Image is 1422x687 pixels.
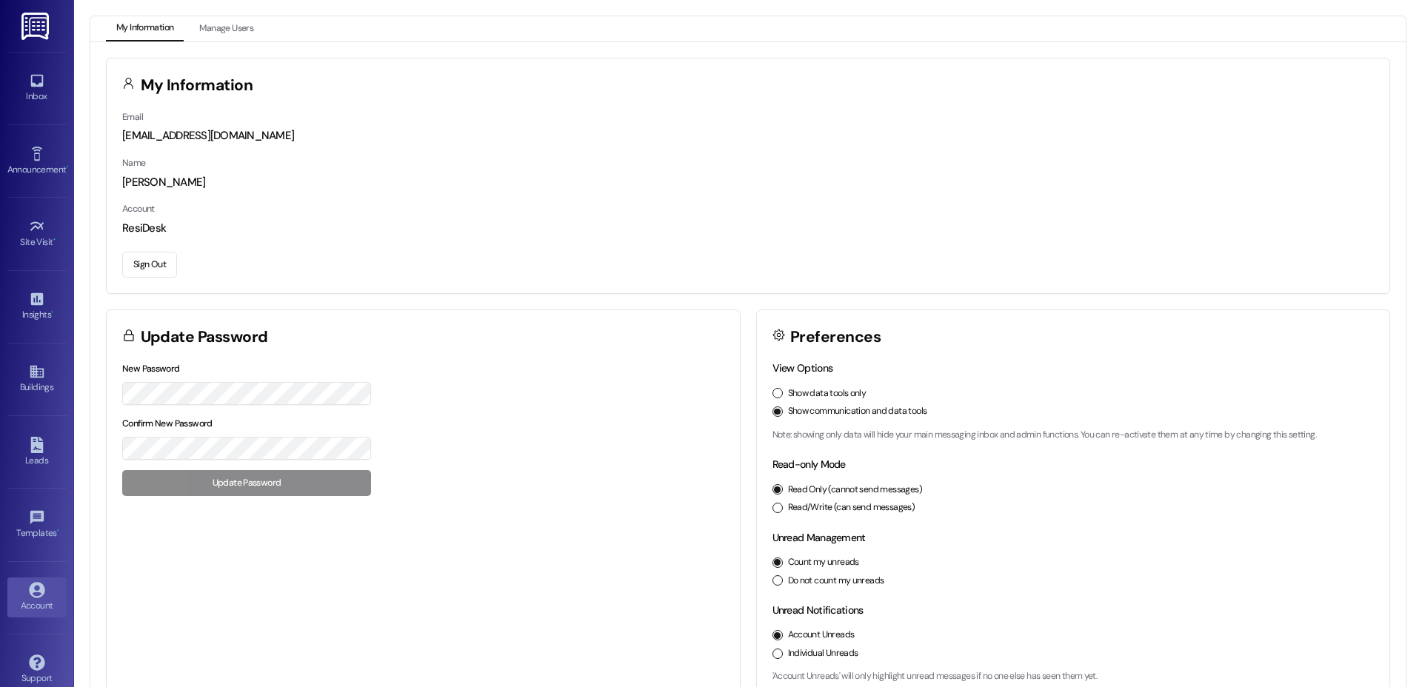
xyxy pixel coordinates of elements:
[53,235,56,245] span: •
[7,214,67,254] a: Site Visit •
[57,526,59,536] span: •
[772,603,864,617] label: Unread Notifications
[788,574,884,588] label: Do not count my unreads
[122,203,155,215] label: Account
[7,68,67,108] a: Inbox
[788,556,859,569] label: Count my unreads
[788,483,922,497] label: Read Only (cannot send messages)
[7,432,67,472] a: Leads
[788,629,855,642] label: Account Unreads
[772,458,846,471] label: Read-only Mode
[122,175,1374,190] div: [PERSON_NAME]
[7,359,67,399] a: Buildings
[7,505,67,545] a: Templates •
[21,13,52,40] img: ResiDesk Logo
[772,531,866,544] label: Unread Management
[788,387,867,401] label: Show data tools only
[66,162,68,172] span: •
[106,16,184,41] button: My Information
[788,501,915,515] label: Read/Write (can send messages)
[122,221,1374,236] div: ResiDesk
[7,577,67,617] a: Account
[51,307,53,318] span: •
[788,647,858,660] label: Individual Unreads
[122,157,146,169] label: Name
[122,252,177,278] button: Sign Out
[772,361,833,375] label: View Options
[788,405,927,418] label: Show communication and data tools
[189,16,264,41] button: Manage Users
[772,670,1375,683] p: 'Account Unreads' will only highlight unread messages if no one else has seen them yet.
[7,286,67,326] a: Insights •
[122,418,213,429] label: Confirm New Password
[122,111,143,123] label: Email
[141,78,253,93] h3: My Information
[772,429,1375,442] p: Note: showing only data will hide your main messaging inbox and admin functions. You can re-activ...
[122,128,1374,144] div: [EMAIL_ADDRESS][DOMAIN_NAME]
[790,329,881,345] h3: Preferences
[122,363,180,375] label: New Password
[141,329,268,345] h3: Update Password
